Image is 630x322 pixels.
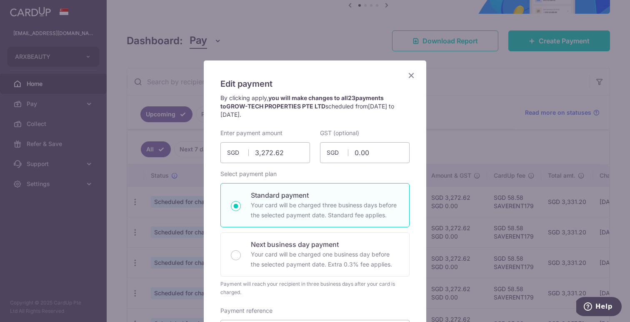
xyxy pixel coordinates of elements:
[227,148,249,157] span: SGD
[251,249,399,269] p: Your card will be charged one business day before the selected payment date. Extra 0.3% fee applies.
[226,103,325,110] span: GROW-TECH PROPERTIES PTE LTD
[220,307,272,315] label: Payment reference
[320,142,410,163] input: 0.00
[251,200,399,220] p: Your card will be charged three business days before the selected payment date. Standard fee appl...
[406,70,416,80] button: Close
[220,129,282,137] label: Enter payment amount
[251,239,399,249] p: Next business day payment
[576,297,622,318] iframe: Opens a widget where you can find more information
[320,129,359,137] label: GST (optional)
[251,190,399,200] p: Standard payment
[220,142,310,163] input: 0.00
[220,170,277,178] label: Select payment plan
[348,94,355,101] span: 23
[220,94,384,110] strong: you will make changes to all payments to
[220,280,410,297] div: Payment will reach your recipient in three business days after your card is charged.
[220,94,410,119] p: By clicking apply, scheduled from .
[220,77,410,91] h5: Edit payment
[327,148,348,157] span: SGD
